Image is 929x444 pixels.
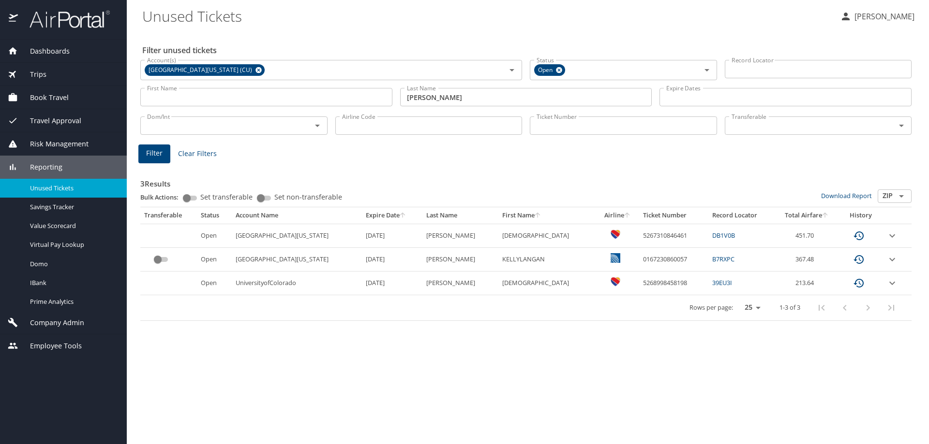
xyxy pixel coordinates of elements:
[18,115,81,126] span: Travel Approval
[232,224,362,247] td: [GEOGRAPHIC_DATA][US_STATE]
[362,248,422,272] td: [DATE]
[498,224,596,247] td: [DEMOGRAPHIC_DATA]
[197,224,231,247] td: Open
[200,194,253,201] span: Set transferable
[852,11,914,22] p: [PERSON_NAME]
[178,148,217,160] span: Clear Filters
[774,248,839,272] td: 367.48
[232,272,362,295] td: UniversityofColorado
[274,194,342,201] span: Set non-transferable
[839,207,883,224] th: History
[140,207,912,321] table: custom pagination table
[422,207,498,224] th: Last Name
[144,211,193,220] div: Transferable
[639,224,709,247] td: 5267310846461
[611,253,620,263] img: 8rwABk7GC6UtGatwAAAABJRU5ErkJggg==
[18,92,69,103] span: Book Travel
[18,69,46,80] span: Trips
[712,231,735,240] a: DB1V0B
[146,147,163,159] span: Filter
[19,10,110,29] img: airportal-logo.png
[700,63,714,77] button: Open
[145,65,258,75] span: [GEOGRAPHIC_DATA][US_STATE] (CU)
[232,207,362,224] th: Account Name
[689,304,733,311] p: Rows per page:
[142,1,832,31] h1: Unused Tickets
[712,255,734,263] a: B7RXPC
[611,229,620,239] img: Southwest Airlines
[362,224,422,247] td: [DATE]
[886,277,898,289] button: expand row
[505,63,519,77] button: Open
[18,139,89,149] span: Risk Management
[232,248,362,272] td: [GEOGRAPHIC_DATA][US_STATE]
[30,259,115,269] span: Domo
[774,207,839,224] th: Total Airfare
[400,213,406,219] button: sort
[422,272,498,295] td: [PERSON_NAME]
[712,278,732,287] a: 39EU3I
[362,207,422,224] th: Expire Date
[737,301,764,315] select: rows per page
[422,224,498,247] td: [PERSON_NAME]
[30,297,115,306] span: Prime Analytics
[498,248,596,272] td: KELLYLANGAN
[18,341,82,351] span: Employee Tools
[30,202,115,212] span: Savings Tracker
[140,172,912,189] h3: 3 Results
[886,230,898,242] button: expand row
[534,65,558,75] span: Open
[498,272,596,295] td: [DEMOGRAPHIC_DATA]
[895,189,908,203] button: Open
[822,213,829,219] button: sort
[30,240,115,249] span: Virtual Pay Lookup
[836,8,918,25] button: [PERSON_NAME]
[535,213,541,219] button: sort
[821,191,872,200] a: Download Report
[140,193,186,201] p: Bulk Actions:
[174,145,221,163] button: Clear Filters
[138,144,170,163] button: Filter
[311,119,324,132] button: Open
[362,272,422,295] td: [DATE]
[18,317,84,328] span: Company Admin
[197,248,231,272] td: Open
[774,224,839,247] td: 451.70
[197,207,231,224] th: Status
[18,162,62,172] span: Reporting
[774,272,839,295] td: 213.64
[895,119,908,132] button: Open
[145,64,265,76] div: [GEOGRAPHIC_DATA][US_STATE] (CU)
[596,207,639,224] th: Airline
[422,248,498,272] td: [PERSON_NAME]
[639,248,709,272] td: 0167230860057
[9,10,19,29] img: icon-airportal.png
[498,207,596,224] th: First Name
[30,184,115,193] span: Unused Tickets
[30,278,115,287] span: IBank
[534,64,565,76] div: Open
[639,272,709,295] td: 5268998458198
[142,43,914,58] h2: Filter unused tickets
[197,272,231,295] td: Open
[886,254,898,265] button: expand row
[639,207,709,224] th: Ticket Number
[624,213,631,219] button: sort
[611,277,620,286] img: bnYnzlNK7txYEDdZKaGJhU0uy2pBZGKU3ewuEsf2fAAMA9p6PmltIngwAAAAASUVORK5CYII=
[708,207,774,224] th: Record Locator
[30,221,115,230] span: Value Scorecard
[779,304,800,311] p: 1-3 of 3
[18,46,70,57] span: Dashboards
